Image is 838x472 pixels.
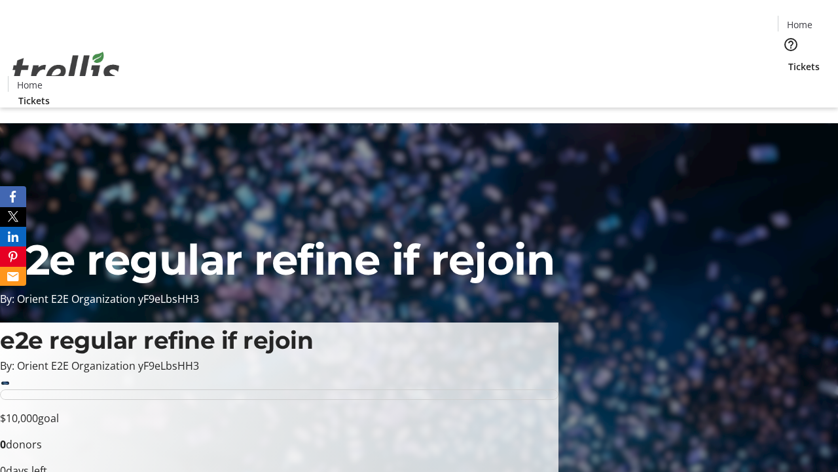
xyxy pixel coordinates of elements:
[9,78,50,92] a: Home
[778,18,820,31] a: Home
[787,18,812,31] span: Home
[8,37,124,103] img: Orient E2E Organization yF9eLbsHH3's Logo
[778,73,804,100] button: Cart
[18,94,50,108] span: Tickets
[17,78,43,92] span: Home
[778,31,804,58] button: Help
[778,60,830,73] a: Tickets
[8,94,60,108] a: Tickets
[788,60,820,73] span: Tickets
